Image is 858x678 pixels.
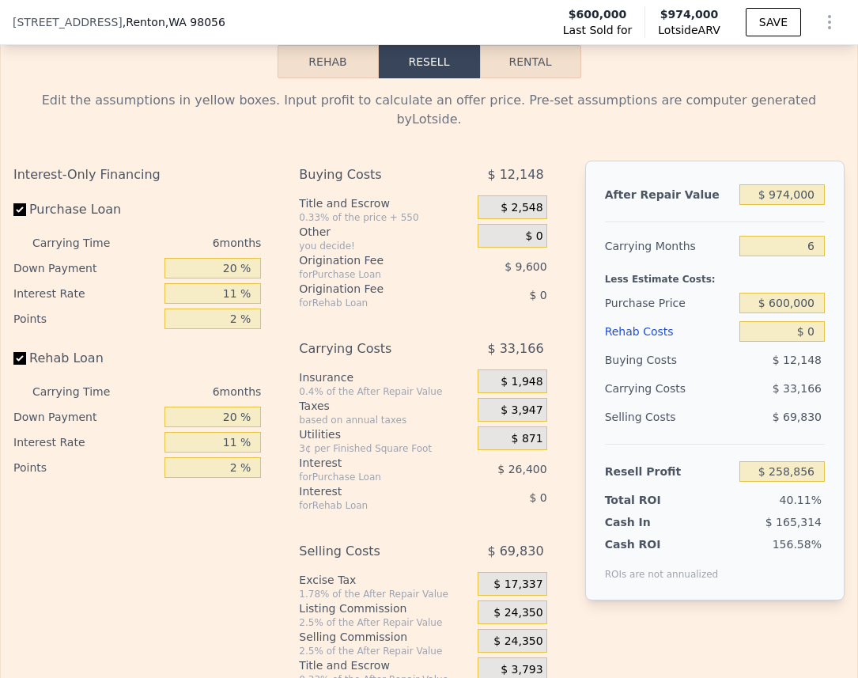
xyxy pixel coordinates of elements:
[299,483,444,499] div: Interest
[487,335,543,363] span: $ 33,166
[299,161,444,189] div: Buying Costs
[13,306,158,331] div: Points
[780,494,822,506] span: 40.11%
[605,260,825,289] div: Less Estimate Costs:
[299,268,444,281] div: for Purchase Loan
[765,516,822,528] span: $ 165,314
[658,22,720,38] span: Lotside ARV
[13,352,26,365] input: Rehab Loan
[165,16,225,28] span: , WA 98056
[299,369,471,385] div: Insurance
[299,335,444,363] div: Carrying Costs
[299,471,444,483] div: for Purchase Loan
[773,354,822,366] span: $ 12,148
[299,616,471,629] div: 2.5% of the After Repair Value
[299,657,471,673] div: Title and Escrow
[605,180,733,209] div: After Repair Value
[501,663,542,677] span: $ 3,793
[493,578,542,592] span: $ 17,337
[487,537,543,566] span: $ 69,830
[13,91,845,129] div: Edit the assumptions in yellow boxes. Input profit to calculate an offer price. Pre-set assumptio...
[123,230,262,256] div: 6 months
[605,514,685,530] div: Cash In
[299,600,471,616] div: Listing Commission
[299,211,471,224] div: 0.33% of the price + 550
[123,14,225,30] span: , Renton
[299,297,444,309] div: for Rehab Loan
[605,232,733,260] div: Carrying Months
[299,385,471,398] div: 0.4% of the After Repair Value
[13,344,158,373] label: Rehab Loan
[379,45,480,78] button: Resell
[299,442,471,455] div: 3¢ per Finished Square Foot
[525,229,542,244] span: $ 0
[773,382,822,395] span: $ 33,166
[13,161,261,189] div: Interest-Only Financing
[605,552,719,581] div: ROIs are not annualized
[605,289,733,317] div: Purchase Price
[605,346,733,374] div: Buying Costs
[299,398,471,414] div: Taxes
[299,414,471,426] div: based on annual taxes
[13,455,158,480] div: Points
[13,195,158,224] label: Purchase Loan
[814,6,845,38] button: Show Options
[299,455,444,471] div: Interest
[569,6,627,22] span: $600,000
[529,491,546,504] span: $ 0
[505,260,546,273] span: $ 9,600
[660,8,719,21] span: $974,000
[299,240,471,252] div: you decide!
[563,22,633,38] span: Last Sold for
[512,432,543,446] span: $ 871
[497,463,546,475] span: $ 26,400
[299,588,471,600] div: 1.78% of the After Repair Value
[32,230,116,256] div: Carrying Time
[501,375,542,389] span: $ 1,948
[13,256,158,281] div: Down Payment
[299,281,444,297] div: Origination Fee
[13,404,158,430] div: Down Payment
[299,645,471,657] div: 2.5% of the After Repair Value
[493,606,542,620] span: $ 24,350
[123,379,262,404] div: 6 months
[299,252,444,268] div: Origination Fee
[605,492,685,508] div: Total ROI
[487,161,543,189] span: $ 12,148
[299,224,471,240] div: Other
[773,538,822,551] span: 156.58%
[13,14,123,30] span: [STREET_ADDRESS]
[605,536,719,552] div: Cash ROI
[278,45,379,78] button: Rehab
[501,403,542,418] span: $ 3,947
[299,426,471,442] div: Utilities
[493,634,542,649] span: $ 24,350
[299,499,444,512] div: for Rehab Loan
[13,281,158,306] div: Interest Rate
[13,203,26,216] input: Purchase Loan
[605,457,733,486] div: Resell Profit
[299,629,471,645] div: Selling Commission
[529,289,546,301] span: $ 0
[480,45,581,78] button: Rental
[299,537,444,566] div: Selling Costs
[605,317,733,346] div: Rehab Costs
[773,411,822,423] span: $ 69,830
[299,572,471,588] div: Excise Tax
[746,8,801,36] button: SAVE
[605,374,686,403] div: Carrying Costs
[605,403,733,431] div: Selling Costs
[32,379,116,404] div: Carrying Time
[13,430,158,455] div: Interest Rate
[501,201,542,215] span: $ 2,548
[299,195,471,211] div: Title and Escrow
